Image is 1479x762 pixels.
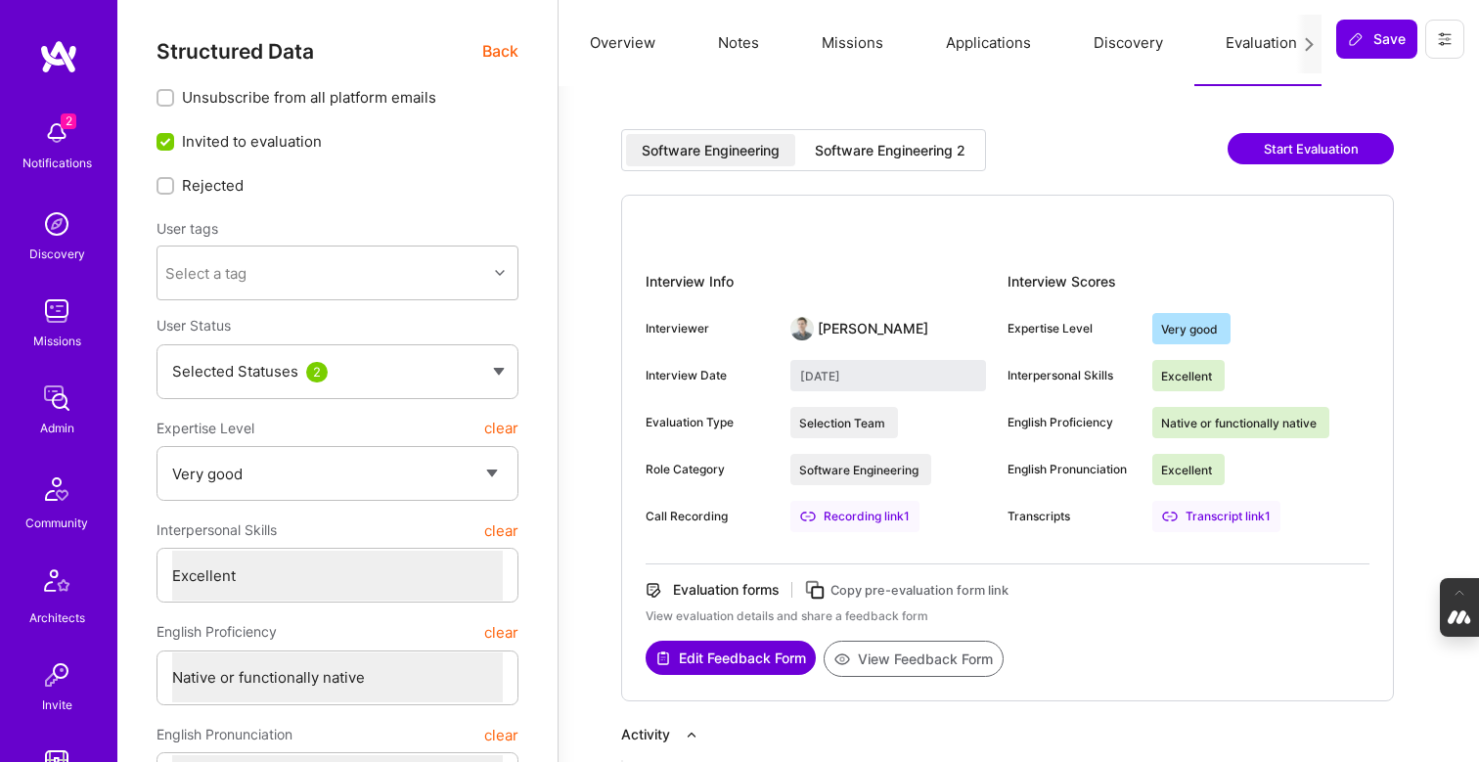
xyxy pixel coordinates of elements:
[40,418,74,438] div: Admin
[495,268,505,278] i: icon Chevron
[22,153,92,173] div: Notifications
[29,607,85,628] div: Architects
[1008,414,1137,431] div: English Proficiency
[790,501,919,532] div: Recording link 1
[646,367,775,384] div: Interview Date
[824,641,1004,677] button: View Feedback Form
[37,379,76,418] img: admin teamwork
[646,414,775,431] div: Evaluation Type
[33,560,80,607] img: Architects
[646,266,1008,297] div: Interview Info
[1008,320,1137,337] div: Expertise Level
[37,291,76,331] img: teamwork
[484,614,518,650] button: clear
[1336,20,1417,59] button: Save
[182,175,244,196] span: Rejected
[1008,367,1137,384] div: Interpersonal Skills
[646,641,816,677] a: Edit Feedback Form
[830,580,1008,601] div: Copy pre-evaluation form link
[790,501,919,532] a: Recording link1
[646,641,816,675] button: Edit Feedback Form
[804,579,827,602] i: icon Copy
[157,513,277,548] span: Interpersonal Skills
[157,219,218,238] label: User tags
[157,614,277,650] span: English Proficiency
[157,411,254,446] span: Expertise Level
[33,466,80,513] img: Community
[484,717,518,752] button: clear
[182,131,322,152] span: Invited to evaluation
[29,244,85,264] div: Discovery
[1008,266,1369,297] div: Interview Scores
[646,508,775,525] div: Call Recording
[1348,29,1406,49] span: Save
[182,87,436,108] span: Unsubscribe from all platform emails
[818,319,928,338] div: [PERSON_NAME]
[484,513,518,548] button: clear
[33,331,81,351] div: Missions
[646,461,775,478] div: Role Category
[157,39,314,64] span: Structured Data
[621,725,670,744] div: Activity
[815,141,965,160] div: Software Engineering 2
[1152,501,1280,532] div: Transcript link 1
[646,320,775,337] div: Interviewer
[1228,133,1394,164] button: Start Evaluation
[37,113,76,153] img: bell
[172,362,298,381] span: Selected Statuses
[157,317,231,334] span: User Status
[165,263,246,284] div: Select a tag
[1008,508,1137,525] div: Transcripts
[642,141,780,160] div: Software Engineering
[790,317,814,340] img: User Avatar
[306,362,328,382] div: 2
[42,695,72,715] div: Invite
[25,513,88,533] div: Community
[482,39,518,64] span: Back
[39,39,78,74] img: logo
[37,204,76,244] img: discovery
[1152,501,1280,532] a: Transcript link1
[157,717,292,752] span: English Pronunciation
[673,580,780,600] div: Evaluation forms
[1302,37,1317,52] i: icon Next
[484,411,518,446] button: clear
[646,607,1369,625] div: View evaluation details and share a feedback form
[37,655,76,695] img: Invite
[61,113,76,129] span: 2
[1008,461,1137,478] div: English Pronunciation
[493,368,505,376] img: caret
